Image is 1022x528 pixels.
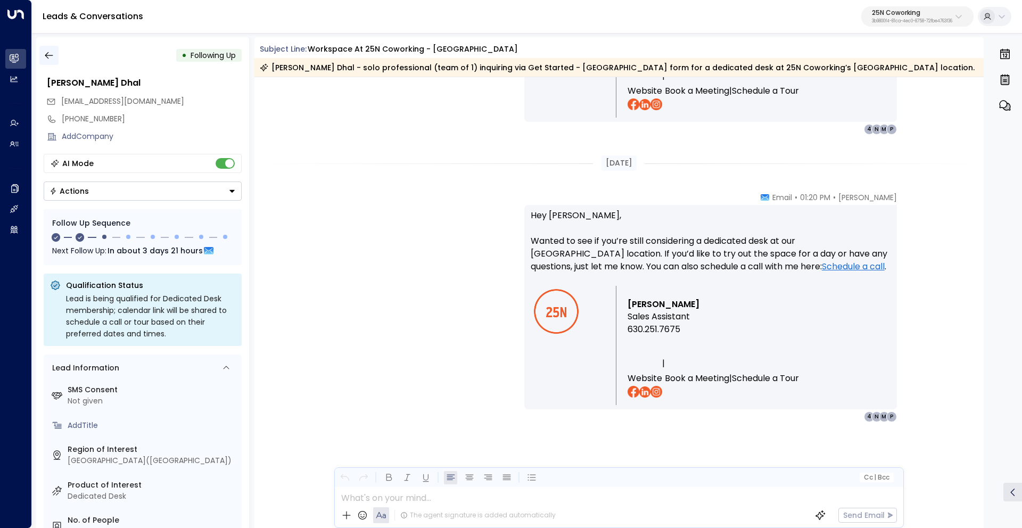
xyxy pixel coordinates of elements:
[601,155,637,171] div: [DATE]
[68,384,237,395] label: SMS Consent
[68,515,237,526] label: No. of People
[531,209,891,286] p: Hey [PERSON_NAME], Wanted to see if you’re still considering a dedicated desk at our [GEOGRAPHIC_...
[901,192,922,213] img: 84_headshot.jpg
[886,124,897,135] div: P
[800,192,830,203] span: 01:20 PM
[61,96,184,107] span: prateekdhall@gmail.com
[822,260,885,273] a: Schedule a call
[871,124,882,135] div: N
[48,362,119,374] div: Lead Information
[61,96,184,106] span: [EMAIL_ADDRESS][DOMAIN_NAME]
[732,84,799,98] a: Schedule a Tour
[338,471,351,484] button: Undo
[729,69,732,98] span: |
[772,192,792,203] span: Email
[864,124,875,135] div: 4
[838,192,897,203] span: [PERSON_NAME]
[52,245,233,257] div: Next Follow Up:
[191,50,236,61] span: Following Up
[62,158,94,169] div: AI Mode
[732,371,799,386] a: Schedule a Tour
[795,192,797,203] span: •
[859,473,893,483] button: Cc|Bcc
[68,480,237,491] label: Product of Interest
[52,218,233,229] div: Follow Up Sequence
[628,323,680,336] span: 630.251.7675
[68,491,237,502] div: Dedicated Desk
[833,192,836,203] span: •
[874,474,876,481] span: |
[628,84,662,98] a: Website
[308,44,518,55] div: Workspace at 25N Coworking - [GEOGRAPHIC_DATA]
[68,455,237,466] div: [GEOGRAPHIC_DATA]([GEOGRAPHIC_DATA])
[662,342,665,386] span: |
[66,280,235,291] p: Qualification Status
[62,113,242,125] div: [PHONE_NUMBER]
[861,6,974,27] button: 25N Coworking3b9800f4-81ca-4ec0-8758-72fbe4763f36
[44,181,242,201] button: Actions
[62,131,242,142] div: AddCompany
[628,310,690,323] span: Sales Assistant
[872,19,952,23] p: 3b9800f4-81ca-4ec0-8758-72fbe4763f36
[628,371,662,386] a: Website
[872,10,952,16] p: 25N Coworking
[68,444,237,455] label: Region of Interest
[68,395,237,407] div: Not given
[182,46,187,65] div: •
[260,44,307,54] span: Subject Line:
[729,356,732,385] span: |
[863,474,889,481] span: Cc Bcc
[260,62,975,73] div: [PERSON_NAME] Dhal - solo professional (team of 1) inquiring via Get Started - [GEOGRAPHIC_DATA] ...
[879,124,889,135] div: M
[864,411,875,422] div: 4
[47,77,242,89] div: [PERSON_NAME] Dhal
[871,411,882,422] div: N
[886,411,897,422] div: P
[68,420,237,431] div: AddTitle
[108,245,203,257] span: In about 3 days 21 hours
[628,298,699,310] strong: [PERSON_NAME]
[665,84,729,98] a: Book a Meeting
[43,10,143,22] a: Leads & Conversations
[357,471,370,484] button: Redo
[66,293,235,340] div: Lead is being qualified for Dedicated Desk membership; calendar link will be shared to schedule a...
[400,510,556,520] div: The agent signature is added automatically
[50,186,89,196] div: Actions
[44,181,242,201] div: Button group with a nested menu
[879,411,889,422] div: M
[665,371,729,386] a: Book a Meeting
